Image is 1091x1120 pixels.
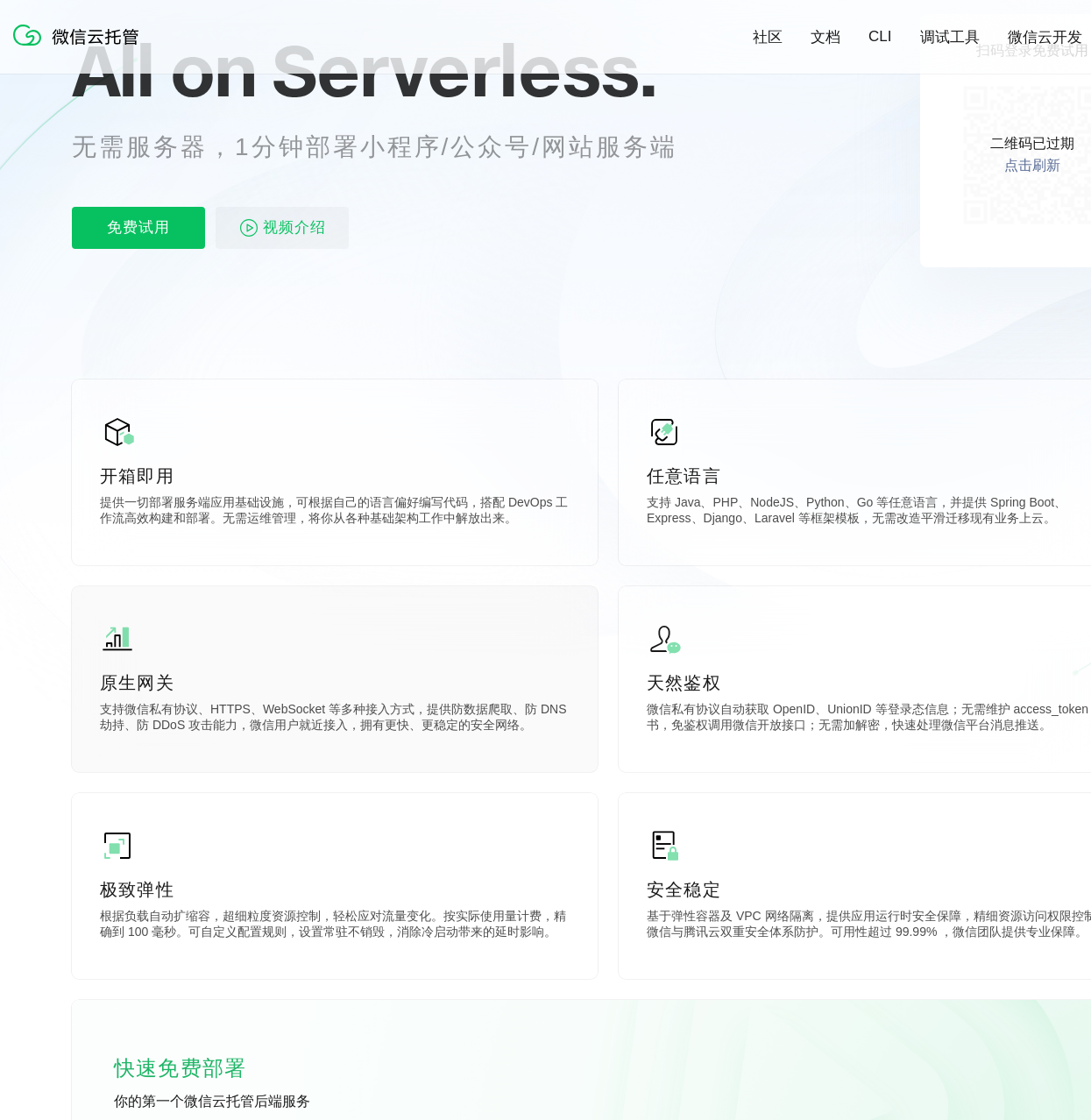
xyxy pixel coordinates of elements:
[238,217,259,238] img: video_play.svg
[100,702,570,737] p: 支持微信私有协议、HTTPS、WebSocket 等多种接入方式，提供防数据爬取、防 DNS 劫持、防 DDoS 攻击能力，微信用户就近接入，拥有更快、更稳定的安全网络。
[100,909,570,944] p: 根据负载自动扩缩容，超细粒度资源控制，轻松应对流量变化。按实际使用量计费，精确到 100 毫秒。可自定义配置规则，设置常驻不销毁，消除冷启动带来的延时影响。
[811,27,840,47] a: 文档
[920,27,980,47] a: 调试工具
[1004,157,1060,175] a: 点击刷新
[114,1051,289,1086] p: 快速免费部署
[72,207,205,249] p: 免费试用
[990,135,1074,153] p: 二维码已过期
[114,1093,377,1112] p: 你的第一个微信云托管后端服务
[10,18,150,53] img: 微信云托管
[100,464,570,488] p: 开箱即用
[100,877,570,902] p: 极致弹性
[868,28,891,46] a: CLI
[72,130,710,165] p: 无需服务器，1分钟部署小程序/公众号/网站服务端
[100,495,570,530] p: 提供一切部署服务端应用基础设施，可根据自己的语言偏好编写代码，搭配 DevOps 工作流高效构建和部署。无需运维管理，将你从各种基础架构工作中解放出来。
[753,27,783,47] a: 社区
[10,40,150,55] a: 微信云托管
[1008,27,1082,47] a: 微信云开发
[100,670,570,695] p: 原生网关
[263,207,326,249] span: 视频介绍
